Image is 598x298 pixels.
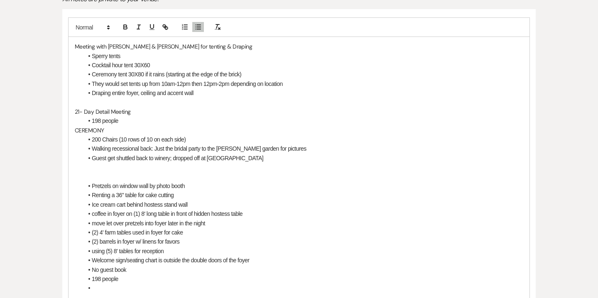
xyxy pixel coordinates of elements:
[83,274,523,283] li: 198 people
[83,181,523,191] li: Pretzels on window wall by photo booth
[83,200,523,209] li: Ice cream cart behind hostess stand wall
[75,126,523,135] p: CEREMONY
[83,79,523,88] li: They would set tents up from 10am-12pm then 12pm-2pm depending on location
[83,61,523,70] li: Cocktail hour tent 30X60
[83,209,523,218] li: coffee in foyer on (1) 8' long table in front of hidden hostess table
[75,42,523,51] p: Meeting with [PERSON_NAME] & [PERSON_NAME] for tenting & Draping
[83,116,523,125] li: 198 people
[83,219,523,228] li: move let over pretzels into foyer later in the night
[83,265,523,274] li: No guest book
[83,154,523,163] li: Guest get shuttled back to winery; dropped off at [GEOGRAPHIC_DATA]
[83,256,523,265] li: Welcome sign/seating chart is outside the double doors of the foyer
[83,237,523,246] li: (2) barrels in foyer w/ linens for favors
[83,228,523,237] li: (2) 4' farm tables used in foyer for cake
[83,70,523,79] li: Ceremony tent 30X80 if it rains (starting at the edge of the brick)
[83,144,523,153] li: Walking recessional back: Just the bridal party to the [PERSON_NAME] garden for pictures
[83,88,523,98] li: Draping entire foyer, ceiling and accent wall
[75,107,523,116] p: 21- Day Detail Meeting
[83,51,523,61] li: Sperry tents
[83,191,523,200] li: Renting a 36" table for cake cutting
[83,247,523,256] li: using (5) 8' tables for reception
[83,135,523,144] li: 200 Chairs (10 rows of 10 on each side)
